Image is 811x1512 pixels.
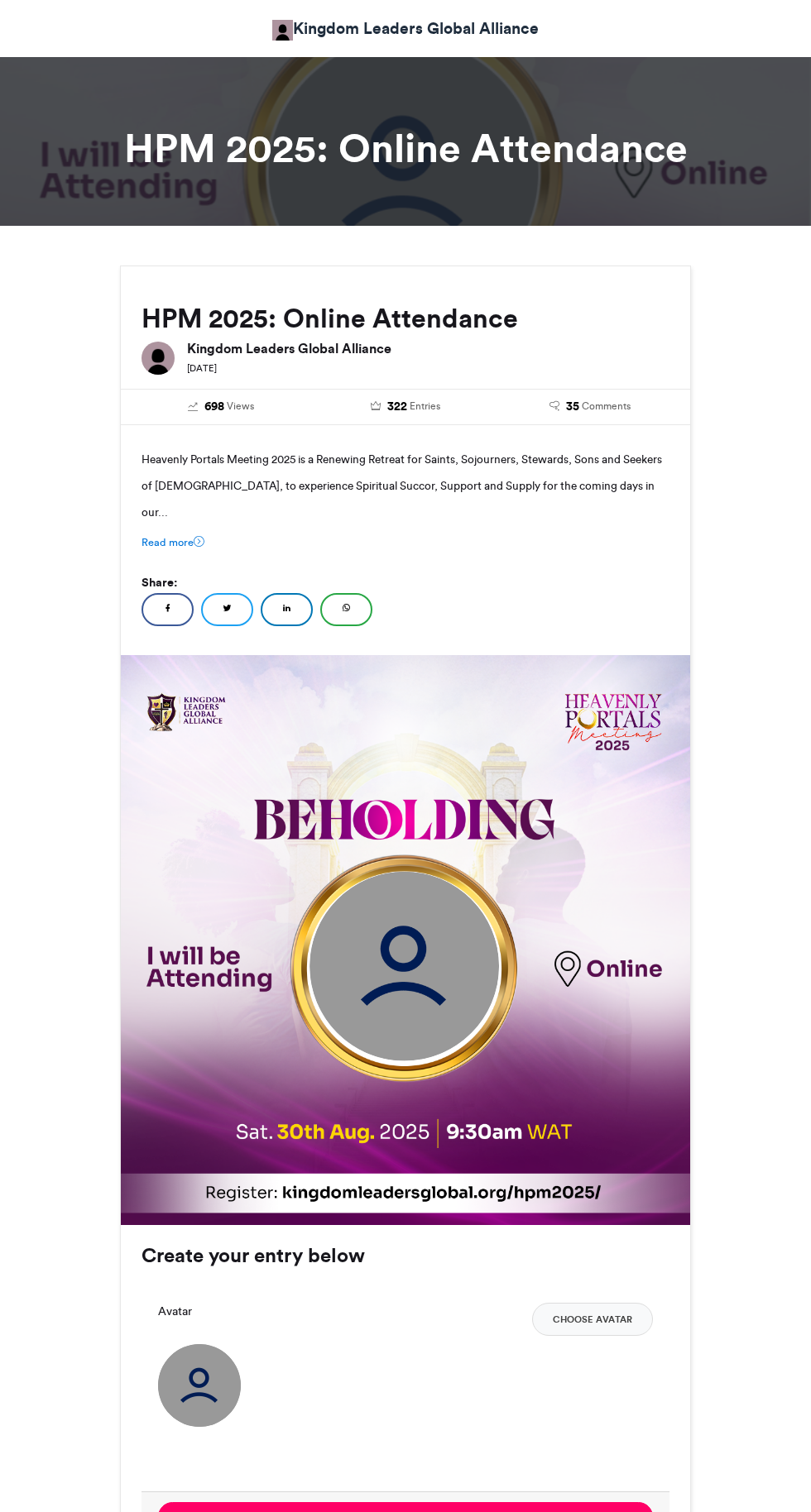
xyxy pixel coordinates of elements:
a: 322 Entries [326,398,486,416]
h2: HPM 2025: Online Attendance [142,304,669,333]
img: Kingdom Leaders Global Alliance [142,342,175,375]
h1: HPM 2025: Online Attendance [120,128,691,168]
span: 35 [566,398,579,416]
h6: Kingdom Leaders Global Alliance [187,342,669,355]
a: Kingdom Leaders Global Alliance [272,17,539,41]
label: Avatar [158,1303,192,1320]
span: Comments [582,399,631,414]
span: Views [227,399,254,414]
small: [DATE] [187,362,217,374]
span: 322 [387,398,407,416]
img: Kingdom Leaders Global Alliance [272,20,293,41]
img: 1755122960.445-c1362353b6eff2db2e680ff815c87e932a0de0d1.png [116,655,692,1231]
p: Heavenly Portals Meeting 2025 is a Renewing Retreat for Saints, Sojourners, Stewards, Sons and Se... [142,446,669,525]
img: user_circle.png [158,1344,241,1427]
h5: Share: [142,572,669,593]
span: 698 [204,398,224,416]
a: 698 Views [142,398,301,416]
span: Entries [410,399,440,414]
a: 35 Comments [510,398,669,416]
button: Choose Avatar [532,1303,653,1336]
a: Read more [142,534,204,550]
img: user_circle.png [310,872,499,1061]
h3: Create your entry below [142,1246,669,1266]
